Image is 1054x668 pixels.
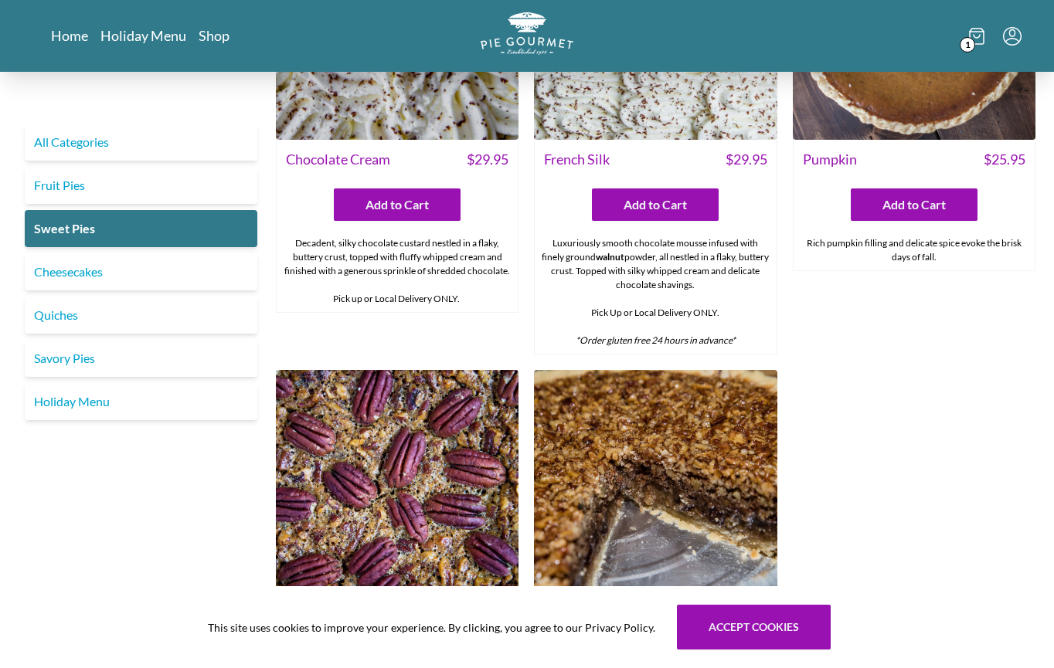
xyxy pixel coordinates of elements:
a: Cheesecakes [25,253,257,290]
div: Decadent, silky chocolate custard nestled in a flaky, buttery crust, topped with fluffy whipped c... [277,230,518,312]
a: Holiday Menu [100,26,186,45]
a: Quiches [25,297,257,334]
span: $ 29.95 [467,149,508,170]
img: Chocolate Pecan [534,370,777,612]
a: Shop [199,26,229,45]
img: logo [481,12,573,55]
a: Sweet Pies [25,210,257,247]
div: Rich pumpkin filling and delicate spice evoke the brisk days of fall. [794,230,1035,270]
span: This site uses cookies to improve your experience. By clicking, you agree to our Privacy Policy. [208,619,655,636]
button: Add to Cart [592,188,719,221]
em: *Order gluten free 24 hours in advance* [576,334,736,346]
span: Add to Cart [882,195,946,214]
div: Luxuriously smooth chocolate mousse infused with finely ground powder, all nestled in a flaky, bu... [535,230,776,354]
span: $ 25.95 [984,149,1025,170]
strong: walnut [596,251,624,263]
span: French Silk [544,149,610,170]
span: Add to Cart [624,195,687,214]
span: Pumpkin [803,149,857,170]
button: Add to Cart [851,188,977,221]
span: Add to Cart [365,195,429,214]
a: Logo [481,12,573,59]
button: Accept cookies [677,605,831,649]
a: All Categories [25,124,257,161]
a: Savory Pies [25,340,257,377]
a: Home [51,26,88,45]
img: Pecan [276,370,518,612]
a: Fruit Pies [25,167,257,204]
span: Chocolate Cream [286,149,390,170]
button: Menu [1003,27,1022,46]
span: $ 29.95 [726,149,767,170]
button: Add to Cart [334,188,461,221]
span: 1 [960,37,975,53]
a: Holiday Menu [25,383,257,420]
